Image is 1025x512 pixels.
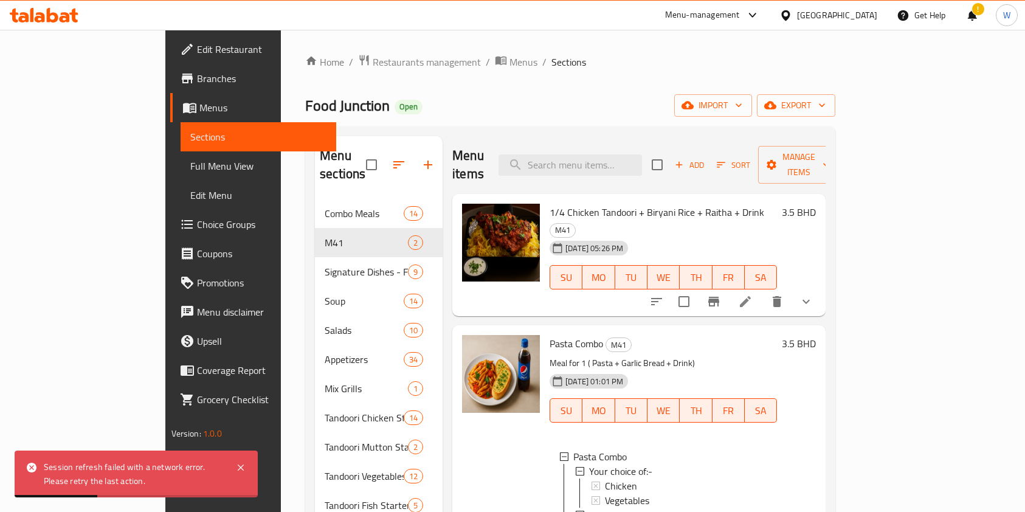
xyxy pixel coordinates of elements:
span: Sort [717,158,750,172]
button: export [757,94,835,117]
a: Full Menu View [181,151,337,181]
span: Salads [325,323,404,337]
div: items [404,352,423,367]
div: items [404,206,423,221]
span: Choice Groups [197,217,327,232]
span: TU [620,402,643,420]
span: 10 [404,325,423,336]
span: 9 [409,266,423,278]
span: 14 [404,208,423,220]
a: Grocery Checklist [170,385,337,414]
div: items [404,323,423,337]
button: WE [647,398,680,423]
h2: Menu items [452,147,484,183]
a: Menus [170,93,337,122]
span: Coupons [197,246,327,261]
li: / [349,55,353,69]
span: Tandoori Chicken Starters [325,410,404,425]
div: M41 [606,337,632,352]
span: Pasta Combo [573,449,627,464]
button: TU [615,398,647,423]
h6: 3.5 BHD [782,335,816,352]
span: 1 [409,383,423,395]
button: WE [647,265,680,289]
span: Food Junction [305,92,390,119]
li: / [486,55,490,69]
a: Menu disclaimer [170,297,337,327]
div: items [408,265,423,279]
div: Salads10 [315,316,443,345]
div: Combo Meals [325,206,404,221]
a: Edit menu item [738,294,753,309]
img: Pasta Combo [462,335,540,413]
span: M41 [550,223,575,237]
span: Chicken [605,479,637,493]
span: Appetizers [325,352,404,367]
span: Open [395,102,423,112]
span: Your choice of:- [589,464,652,479]
button: Add section [413,150,443,179]
img: 1/4 Chicken Tandoori + Biryani Rice + Raitha + Drink [462,204,540,282]
div: [GEOGRAPHIC_DATA] [797,9,877,22]
div: Appetizers34 [315,345,443,374]
div: Open [395,100,423,114]
span: Grocery Checklist [197,392,327,407]
span: FR [717,269,740,286]
span: Tandoori Mutton Starters [325,440,408,454]
span: WE [652,402,675,420]
button: SU [550,265,582,289]
div: Signature Dishes - From [GEOGRAPHIC_DATA]9 [315,257,443,286]
span: Add [673,158,706,172]
h2: Menu sections [320,147,366,183]
a: Menus [495,54,537,70]
span: SU [555,402,578,420]
div: Tandoori Vegetables Starters12 [315,462,443,491]
div: M412 [315,228,443,257]
span: Branches [197,71,327,86]
span: FR [717,402,740,420]
div: Menu-management [665,8,740,22]
span: Sort sections [384,150,413,179]
button: Sort [714,156,753,175]
span: 1/4 Chicken Tandoori + Biryani Rice + Raitha + Drink [550,203,764,221]
span: Manage items [768,150,830,180]
span: Edit Restaurant [197,42,327,57]
div: Tandoori Chicken Starters14 [315,403,443,432]
span: [DATE] 05:26 PM [561,243,628,254]
span: Menus [509,55,537,69]
button: FR [713,398,745,423]
span: export [767,98,826,113]
a: Coupons [170,239,337,268]
span: 5 [409,500,423,511]
span: SA [750,402,772,420]
div: items [404,294,423,308]
input: search [499,154,642,176]
div: M41 [550,223,576,238]
span: Pasta Combo [550,334,603,353]
span: Sort items [709,156,758,175]
span: SA [750,269,772,286]
button: SU [550,398,582,423]
span: Sections [190,130,327,144]
div: Tandoori Mutton Starters2 [315,432,443,462]
span: Soup [325,294,404,308]
span: W [1003,9,1010,22]
h6: 3.5 BHD [782,204,816,221]
span: Vegetables [605,493,649,508]
span: Select all sections [359,152,384,178]
div: Mix Grills1 [315,374,443,403]
span: Promotions [197,275,327,290]
button: TH [680,265,712,289]
span: Upsell [197,334,327,348]
a: Branches [170,64,337,93]
div: Combo Meals14 [315,199,443,228]
a: Edit Menu [181,181,337,210]
a: Promotions [170,268,337,297]
a: Restaurants management [358,54,481,70]
button: sort-choices [642,287,671,316]
span: SU [555,269,578,286]
button: FR [713,265,745,289]
span: import [684,98,742,113]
